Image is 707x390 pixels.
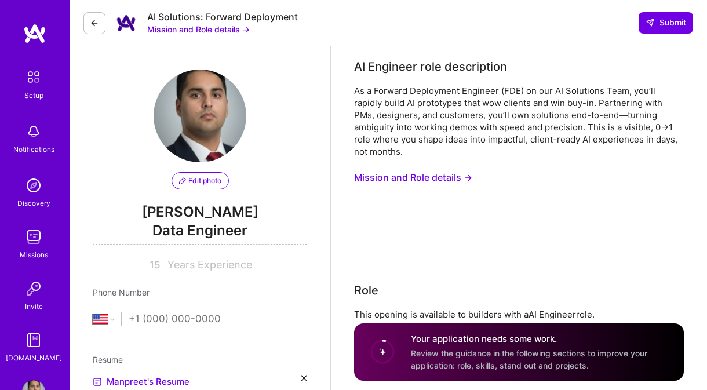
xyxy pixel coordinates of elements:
i: icon Close [301,375,307,381]
div: [DOMAIN_NAME] [6,352,62,364]
img: logo [23,23,46,44]
img: User Avatar [154,70,246,162]
span: Submit [646,17,686,28]
button: Submit [639,12,693,33]
i: icon SendLight [646,18,655,27]
a: Manpreet's Resume [93,375,189,389]
h4: Your application needs some work. [411,333,670,345]
img: discovery [22,174,45,197]
img: teamwork [22,225,45,249]
span: Resume [93,355,123,365]
span: Edit photo [179,176,221,186]
span: Phone Number [93,287,150,297]
span: Years Experience [167,258,252,271]
img: bell [22,120,45,143]
div: Discovery [17,197,50,209]
input: +1 (000) 000-0000 [129,302,307,336]
img: guide book [22,329,45,352]
img: Resume [93,377,102,387]
div: AI Solutions: Forward Deployment [147,11,298,23]
span: Data Engineer [93,221,307,245]
div: AI Engineer role description [354,58,507,75]
p: This opening is available to builders with a AI Engineer role. [354,308,684,320]
i: icon LeftArrowDark [90,19,99,28]
input: XX [148,258,163,272]
div: Invite [25,300,43,312]
img: Company Logo [115,12,138,35]
button: Mission and Role details → [354,167,472,188]
div: As a Forward Deployment Engineer (FDE) on our AI Solutions Team, you’ll rapidly build AI prototyp... [354,85,684,158]
button: Edit photo [172,172,229,189]
i: icon PencilPurple [179,177,186,184]
span: Review the guidance in the following sections to improve your application: role, skills, stand ou... [411,348,647,370]
span: [PERSON_NAME] [93,203,307,221]
img: Invite [22,277,45,300]
div: Setup [24,89,43,101]
div: Missions [20,249,48,261]
div: Role [354,282,378,299]
button: Mission and Role details → [147,23,250,35]
div: Notifications [13,143,54,155]
img: setup [21,65,46,89]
